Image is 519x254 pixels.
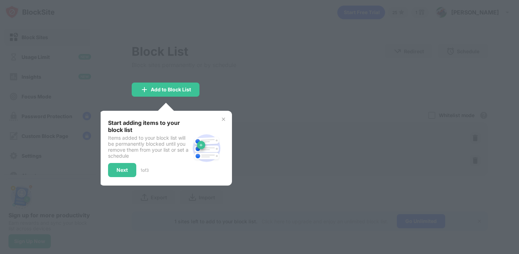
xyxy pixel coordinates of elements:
div: 1 of 3 [141,168,149,173]
div: Start adding items to your block list [108,119,190,133]
img: x-button.svg [221,116,226,122]
img: block-site.svg [190,131,223,165]
div: Items added to your block list will be permanently blocked until you remove them from your list o... [108,135,190,159]
div: Next [117,167,128,173]
div: Add to Block List [151,87,191,92]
